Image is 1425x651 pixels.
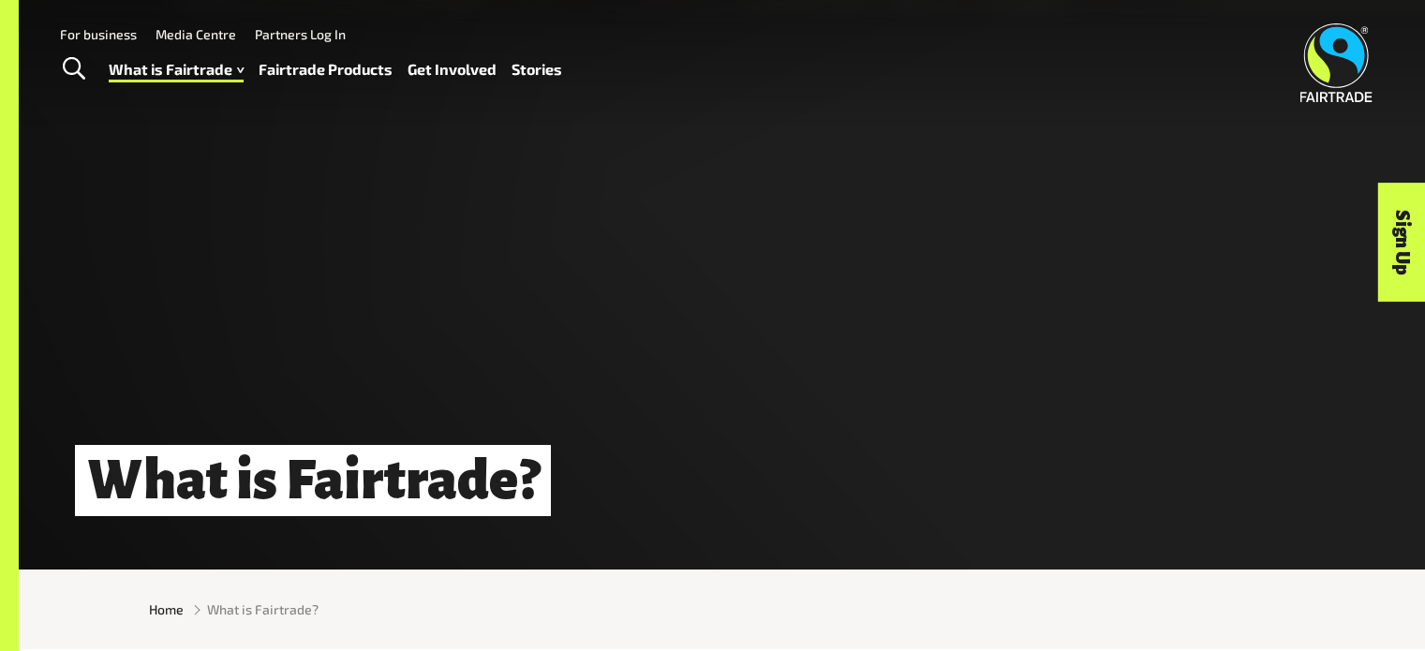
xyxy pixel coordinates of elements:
[1300,23,1373,102] img: Fairtrade Australia New Zealand logo
[207,599,319,619] span: What is Fairtrade?
[75,445,551,517] h1: What is Fairtrade?
[149,599,184,619] a: Home
[255,26,346,42] a: Partners Log In
[109,56,244,83] a: What is Fairtrade
[259,56,393,83] a: Fairtrade Products
[60,26,137,42] a: For business
[512,56,562,83] a: Stories
[156,26,236,42] a: Media Centre
[408,56,497,83] a: Get Involved
[51,46,96,93] a: Toggle Search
